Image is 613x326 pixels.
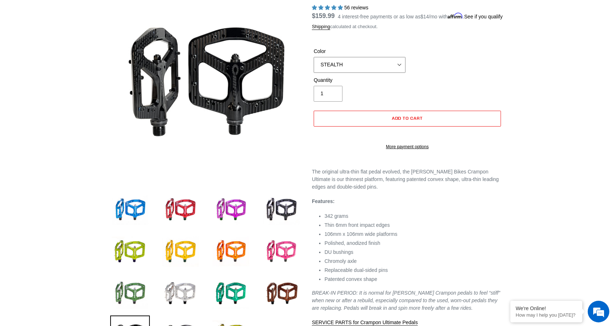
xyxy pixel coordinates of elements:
img: Load image into Gallery viewer, Crampon Ultimate Pedals [261,232,301,272]
span: $14 [421,14,429,19]
li: 342 grams [325,212,503,220]
img: Load image into Gallery viewer, Crampon Ultimate Pedals [261,274,301,313]
a: See if you qualify - Learn more about Affirm Financing (opens in modal) [464,14,503,19]
img: Load image into Gallery viewer, Crampon Ultimate Pedals [211,190,251,230]
span: SERVICE PARTS for Crampon Ultimate Pedals [312,320,418,325]
li: Polished, anodized finish [325,239,503,247]
label: Color [314,48,406,55]
li: Chromoly axle [325,257,503,265]
button: Add to cart [314,111,501,127]
li: 106mm x 106mm wide platforms [325,230,503,238]
span: Patented convex shape [325,276,377,282]
a: SERVICE PARTS for Crampon Ultimate Pedals [312,320,418,326]
img: Load image into Gallery viewer, Crampon Ultimate Pedals [211,274,251,313]
label: Quantity [314,76,406,84]
em: BREAK-IN PERIOD: It is normal for [PERSON_NAME] Crampon pedals to feel “stiff” when new or after ... [312,290,500,311]
img: d_696896380_company_1647369064580_696896380 [23,36,41,54]
span: 4.95 stars [312,5,344,10]
img: Load image into Gallery viewer, Crampon Ultimate Pedals [110,274,150,313]
strong: Features: [312,198,335,204]
span: We're online! [42,91,99,164]
span: 56 reviews [344,5,368,10]
img: Load image into Gallery viewer, Crampon Ultimate Pedals [161,274,200,313]
img: Load image into Gallery viewer, Crampon Ultimate Pedals [161,190,200,230]
div: calculated at checkout. [312,23,503,30]
img: Load image into Gallery viewer, Crampon Ultimate Pedals [211,232,251,272]
img: Load image into Gallery viewer, Crampon Ultimate Pedals [161,232,200,272]
a: Shipping [312,24,330,30]
p: 4 interest-free payments or as low as /mo with . [338,11,503,21]
span: Add to cart [392,115,423,121]
span: Affirm [448,13,463,19]
p: The original ultra-thin flat pedal evolved, the [PERSON_NAME] Bikes Crampon Ultimate is our thinn... [312,168,503,191]
div: Minimize live chat window [118,4,135,21]
li: DU bushings [325,248,503,256]
span: $159.99 [312,12,335,19]
img: Load image into Gallery viewer, Crampon Ultimate Pedals [110,190,150,230]
textarea: Type your message and hit 'Enter' [4,197,137,222]
a: More payment options [314,144,501,150]
div: We're Online! [516,305,577,311]
img: Load image into Gallery viewer, Crampon Ultimate Pedals [261,190,301,230]
p: How may I help you today? [516,312,577,318]
div: Navigation go back [8,40,19,50]
li: Replaceable dual-sided pins [325,266,503,274]
img: Load image into Gallery viewer, Crampon Ultimate Pedals [110,232,150,272]
li: Thin 6mm front impact edges [325,221,503,229]
div: Chat with us now [48,40,132,50]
